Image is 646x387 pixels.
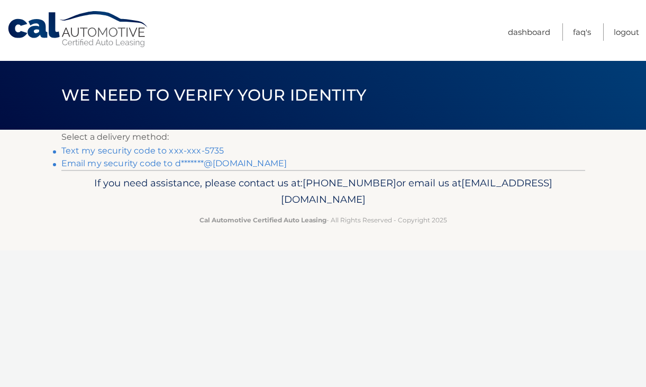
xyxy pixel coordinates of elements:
a: Dashboard [508,23,550,41]
a: Email my security code to d*******@[DOMAIN_NAME] [61,158,287,168]
a: Cal Automotive [7,11,150,48]
span: [PHONE_NUMBER] [303,177,396,189]
strong: Cal Automotive Certified Auto Leasing [199,216,326,224]
p: If you need assistance, please contact us at: or email us at [68,175,578,209]
a: FAQ's [573,23,591,41]
span: We need to verify your identity [61,85,367,105]
a: Logout [614,23,639,41]
a: Text my security code to xxx-xxx-5735 [61,146,224,156]
p: Select a delivery method: [61,130,585,145]
p: - All Rights Reserved - Copyright 2025 [68,214,578,226]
